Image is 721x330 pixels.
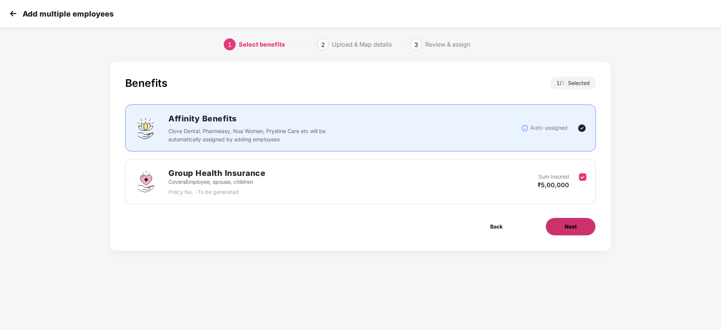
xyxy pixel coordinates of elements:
[321,41,325,48] span: 2
[550,77,596,89] div: 1 / Selected
[530,124,568,132] p: Auto-assigned
[577,124,586,133] img: svg+xml;base64,PHN2ZyBpZD0iVGljay0yNHgyNCIgeG1sbnM9Imh0dHA6Ly93d3cudzMub3JnLzIwMDAvc3ZnIiB3aWR0aD...
[168,178,265,186] p: Covers Employee, spouse, children
[125,77,167,89] div: Benefits
[228,41,232,48] span: 1
[414,41,418,48] span: 3
[8,8,19,19] img: svg+xml;base64,PHN2ZyB4bWxucz0iaHR0cDovL3d3dy53My5vcmcvMjAwMC9zdmciIHdpZHRoPSIzMCIgaGVpZ2h0PSIzMC...
[565,223,577,231] span: Next
[168,112,438,125] h2: Affinity Benefits
[425,38,470,50] div: Review & assign
[538,173,569,181] p: Sum Insured
[168,127,330,144] p: Clove Dental, Pharmeasy, Nua Women, Prystine Care etc will be automatically assigned by adding em...
[23,9,114,18] p: Add multiple employees
[490,223,503,231] span: Back
[538,181,569,189] span: ₹5,00,000
[135,117,157,139] img: svg+xml;base64,PHN2ZyBpZD0iQWZmaW5pdHlfQmVuZWZpdHMiIGRhdGEtbmFtZT0iQWZmaW5pdHkgQmVuZWZpdHMiIHhtbG...
[332,38,392,50] div: Upload & Map details
[521,124,529,132] img: svg+xml;base64,PHN2ZyBpZD0iSW5mb18tXzMyeDMyIiBkYXRhLW5hbWU9IkluZm8gLSAzMngzMiIgeG1sbnM9Imh0dHA6Ly...
[168,188,265,196] p: Policy No. - To be generated
[562,80,568,86] span: 1
[545,218,596,236] button: Next
[168,167,265,179] h2: Group Health Insurance
[239,38,285,50] div: Select benefits
[135,170,157,193] img: svg+xml;base64,PHN2ZyBpZD0iR3JvdXBfSGVhbHRoX0luc3VyYW5jZSIgZGF0YS1uYW1lPSJHcm91cCBIZWFsdGggSW5zdX...
[471,218,521,236] button: Back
